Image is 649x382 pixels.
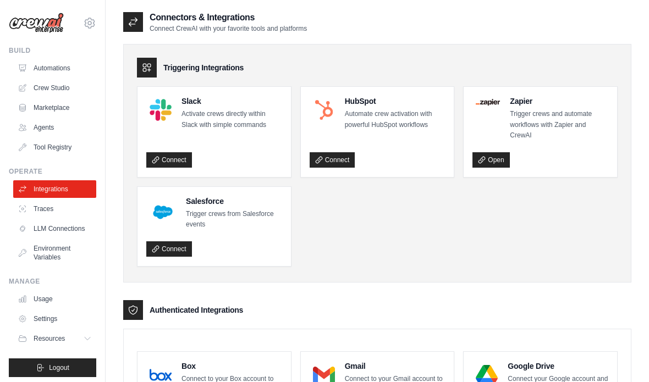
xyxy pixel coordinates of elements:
a: Tool Registry [13,139,96,156]
a: Environment Variables [13,240,96,266]
h4: Gmail [345,361,446,372]
a: Traces [13,200,96,218]
h2: Connectors & Integrations [150,11,307,24]
a: Connect [146,241,192,257]
h4: Zapier [510,96,608,107]
div: Build [9,46,96,55]
img: HubSpot Logo [313,99,335,121]
h4: Box [182,361,282,372]
h4: Slack [182,96,282,107]
p: Automate crew activation with powerful HubSpot workflows [345,109,446,130]
button: Logout [9,358,96,377]
a: Open [472,152,509,168]
img: Salesforce Logo [150,199,176,225]
div: Operate [9,167,96,176]
a: Agents [13,119,96,136]
a: LLM Connections [13,220,96,237]
p: Activate crews directly within Slack with simple commands [182,109,282,130]
h3: Authenticated Integrations [150,305,243,315]
a: Usage [13,290,96,308]
a: Connect [310,152,355,168]
span: Logout [49,363,69,372]
a: Crew Studio [13,79,96,97]
a: Marketplace [13,99,96,117]
p: Trigger crews from Salesforce events [186,209,282,230]
a: Automations [13,59,96,77]
button: Resources [13,330,96,347]
p: Trigger crews and automate workflows with Zapier and CrewAI [510,109,608,141]
span: Resources [34,334,65,343]
h4: Salesforce [186,196,282,207]
p: Connect CrewAI with your favorite tools and platforms [150,24,307,33]
img: Slack Logo [150,99,172,121]
h3: Triggering Integrations [163,62,244,73]
h4: HubSpot [345,96,446,107]
a: Connect [146,152,192,168]
a: Integrations [13,180,96,198]
a: Settings [13,310,96,328]
div: Manage [9,277,96,286]
h4: Google Drive [508,361,608,372]
img: Logo [9,13,64,34]
img: Zapier Logo [476,99,500,106]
